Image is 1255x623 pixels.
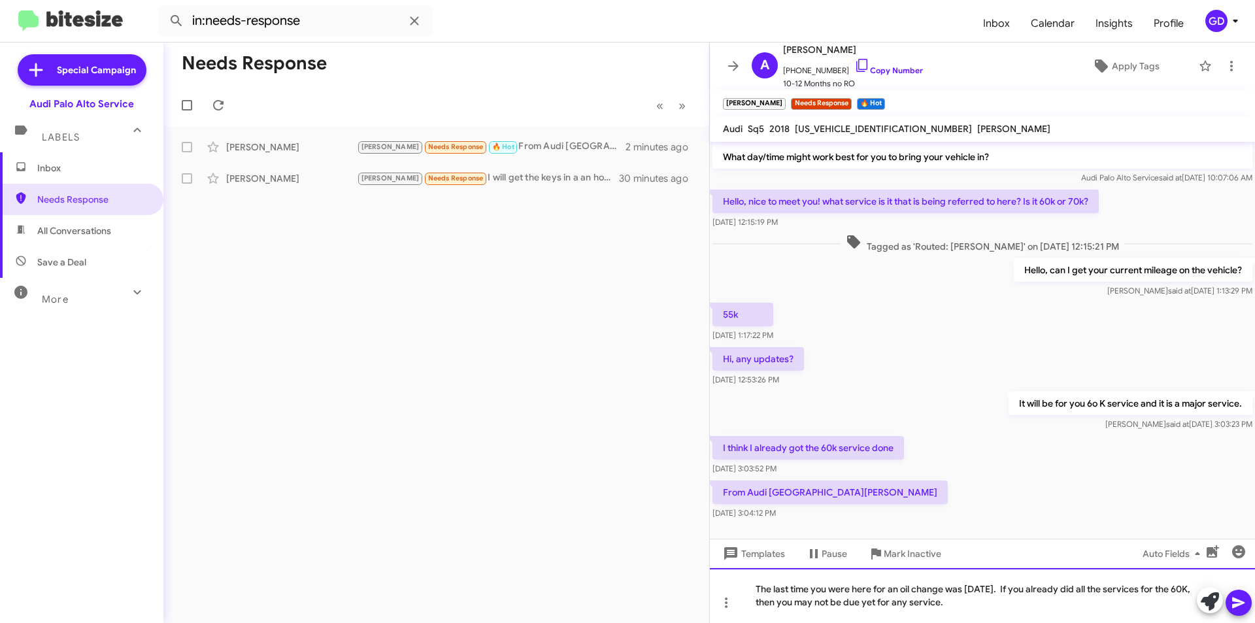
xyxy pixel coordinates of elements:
span: said at [1166,419,1189,429]
span: Audi Palo Alto Service [DATE] 10:07:06 AM [1081,173,1252,182]
span: Needs Response [428,174,484,182]
button: Next [671,92,694,119]
small: 🔥 Hot [857,98,885,110]
span: 2018 [769,123,790,135]
span: Inbox [37,161,148,175]
span: [DATE] 1:17:22 PM [712,330,773,340]
div: I will get the keys in a an hour or so I can go in the garage to check the mileage. Thanks [357,171,620,186]
span: More [42,294,69,305]
span: [DATE] 12:53:26 PM [712,375,779,384]
span: Sq5 [748,123,764,135]
button: Mark Inactive [858,542,952,565]
p: 55k [712,303,773,326]
button: Pause [795,542,858,565]
nav: Page navigation example [649,92,694,119]
span: 🔥 Hot [492,143,514,151]
span: [DATE] 12:15:19 PM [712,217,778,227]
span: said at [1168,286,1191,295]
span: « [656,97,663,114]
span: Mark Inactive [884,542,941,565]
a: Profile [1143,5,1194,42]
p: From Audi [GEOGRAPHIC_DATA][PERSON_NAME] [712,480,948,504]
span: Needs Response [37,193,148,206]
div: 2 minutes ago [626,141,699,154]
p: Hi, any updates? [712,347,804,371]
span: [PERSON_NAME] [977,123,1050,135]
div: [PERSON_NAME] [226,172,357,185]
button: Apply Tags [1058,54,1192,78]
span: Special Campaign [57,63,136,76]
p: Hello, nice to meet you! what service is it that is being referred to here? Is it 60k or 70k? [712,190,1099,213]
span: [PHONE_NUMBER] [783,58,923,77]
span: Labels [42,131,80,143]
a: Copy Number [854,65,923,75]
span: Auto Fields [1143,542,1205,565]
small: Needs Response [791,98,851,110]
span: Pause [822,542,847,565]
small: [PERSON_NAME] [723,98,786,110]
div: The last time you were here for an oil change was [DATE]. If you already did all the services for... [710,568,1255,623]
span: Tagged as 'Routed: [PERSON_NAME]' on [DATE] 12:15:21 PM [841,234,1124,253]
span: » [678,97,686,114]
button: Previous [648,92,671,119]
button: Auto Fields [1132,542,1216,565]
span: [PERSON_NAME] [361,143,420,151]
h1: Needs Response [182,53,327,74]
span: [PERSON_NAME] [783,42,923,58]
a: Inbox [973,5,1020,42]
a: Insights [1085,5,1143,42]
span: All Conversations [37,224,111,237]
input: Search [158,5,433,37]
div: GD [1205,10,1228,32]
div: Audi Palo Alto Service [29,97,134,110]
button: Templates [710,542,795,565]
a: Special Campaign [18,54,146,86]
span: Save a Deal [37,256,86,269]
p: Hello, can I get your current mileage on the vehicle? [1014,258,1252,282]
span: Templates [720,542,785,565]
button: GD [1194,10,1241,32]
p: It will be for you 6o K service and it is a major service. [1009,392,1252,415]
span: [PERSON_NAME] [DATE] 3:03:23 PM [1105,419,1252,429]
span: [PERSON_NAME] [361,174,420,182]
a: Calendar [1020,5,1085,42]
div: From Audi [GEOGRAPHIC_DATA][PERSON_NAME] [357,139,626,154]
span: [DATE] 3:03:52 PM [712,463,777,473]
span: [US_VEHICLE_IDENTIFICATION_NUMBER] [795,123,972,135]
div: [PERSON_NAME] [226,141,357,154]
span: [DATE] 3:04:12 PM [712,508,776,518]
div: 30 minutes ago [620,172,699,185]
span: [PERSON_NAME] [DATE] 1:13:29 PM [1107,286,1252,295]
span: 10-12 Months no RO [783,77,923,90]
span: said at [1159,173,1182,182]
p: I think I already got the 60k service done [712,436,904,460]
span: Audi [723,123,743,135]
span: Needs Response [428,143,484,151]
span: A [760,55,769,76]
span: Apply Tags [1112,54,1160,78]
